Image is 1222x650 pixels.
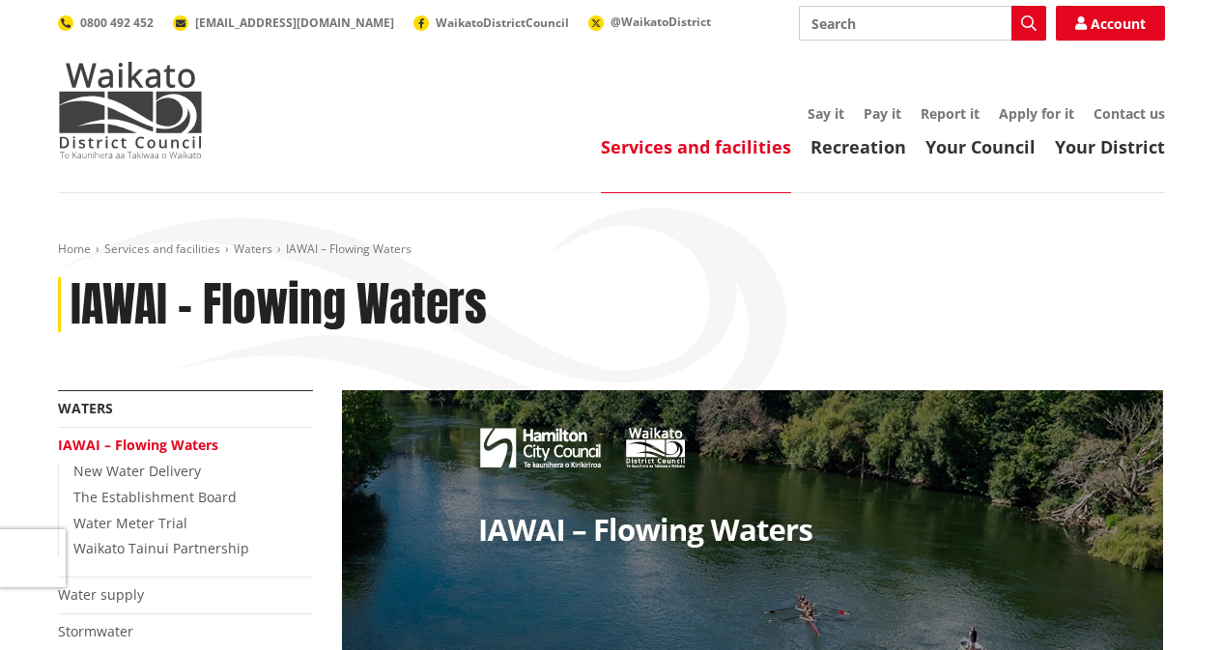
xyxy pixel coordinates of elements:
a: The Establishment Board [73,488,237,506]
span: WaikatoDistrictCouncil [436,14,569,31]
a: Contact us [1094,104,1165,123]
a: WaikatoDistrictCouncil [413,14,569,31]
a: Stormwater [58,622,133,640]
a: Waikato Tainui Partnership [73,539,249,557]
h1: IAWAI – Flowing Waters [71,277,487,333]
a: Water supply [58,585,144,604]
a: Water Meter Trial [73,514,187,532]
span: IAWAI – Flowing Waters [286,240,412,257]
a: Your Council [925,135,1036,158]
nav: breadcrumb [58,241,1165,258]
img: Waikato District Council - Te Kaunihera aa Takiwaa o Waikato [58,62,203,158]
a: Home [58,240,91,257]
a: 0800 492 452 [58,14,154,31]
a: Your District [1055,135,1165,158]
span: @WaikatoDistrict [611,14,711,30]
a: Account [1056,6,1165,41]
a: IAWAI – Flowing Waters [58,436,218,454]
a: @WaikatoDistrict [588,14,711,30]
span: [EMAIL_ADDRESS][DOMAIN_NAME] [195,14,394,31]
a: [EMAIL_ADDRESS][DOMAIN_NAME] [173,14,394,31]
span: 0800 492 452 [80,14,154,31]
a: Waters [58,399,113,417]
input: Search input [799,6,1046,41]
a: Report it [921,104,980,123]
a: New Water Delivery [73,462,201,480]
a: Recreation [810,135,906,158]
a: Services and facilities [104,240,220,257]
a: Say it [808,104,844,123]
a: Pay it [864,104,901,123]
a: Services and facilities [601,135,791,158]
a: Apply for it [999,104,1074,123]
a: Waters [234,240,272,257]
